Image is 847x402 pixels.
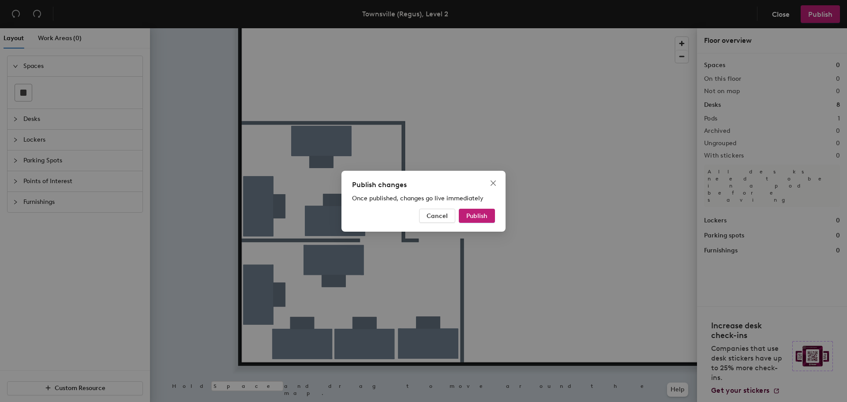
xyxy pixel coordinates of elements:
[352,195,483,202] span: Once published, changes go live immediately
[486,180,500,187] span: Close
[486,176,500,190] button: Close
[352,180,495,190] div: Publish changes
[466,212,487,219] span: Publish
[427,212,448,219] span: Cancel
[419,209,455,223] button: Cancel
[490,180,497,187] span: close
[459,209,495,223] button: Publish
